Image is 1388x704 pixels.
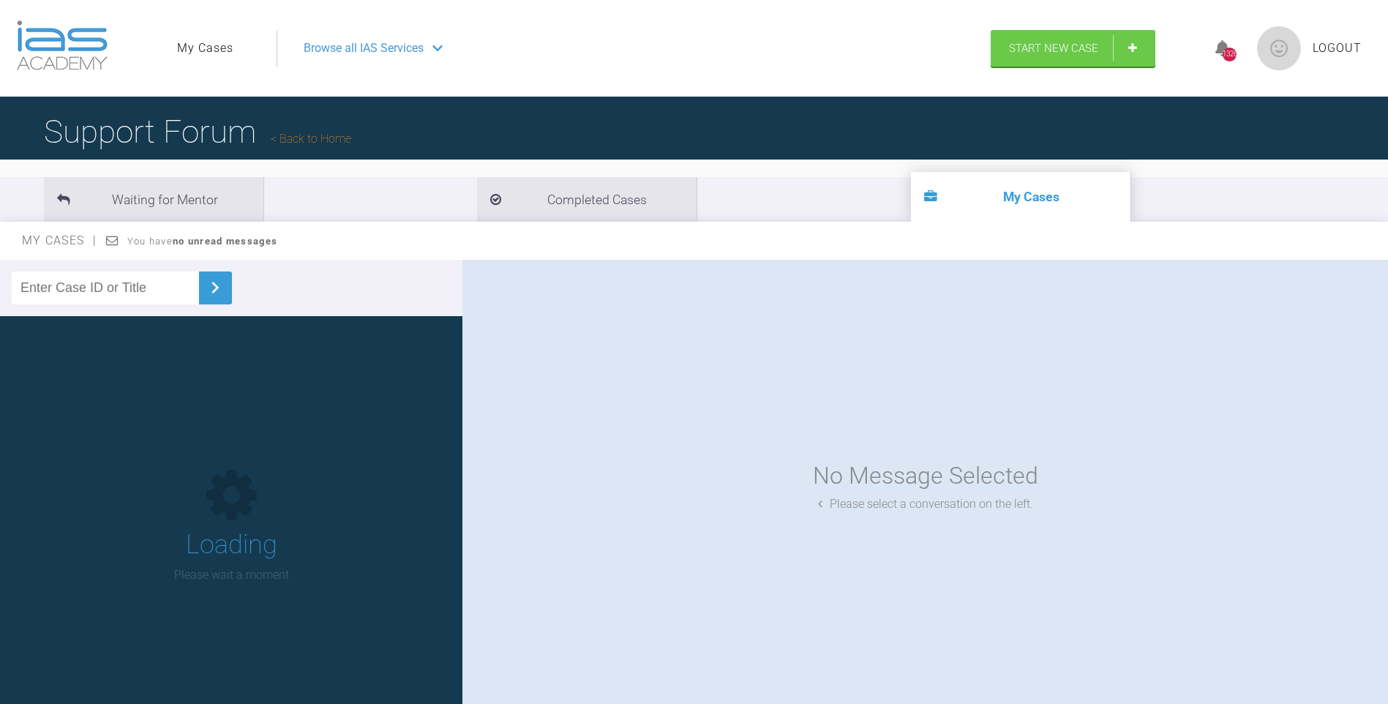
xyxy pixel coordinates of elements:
img: chevronRight.28bd32b0.svg [203,276,227,299]
a: My Cases [177,39,233,58]
a: Logout [1313,39,1362,58]
p: Please wait a moment [174,566,289,585]
span: My Cases [22,233,97,247]
a: Start New Case [991,30,1155,67]
div: 1326 [1223,48,1237,61]
h1: Support Forum [44,106,351,157]
img: logo-light.3e3ef733.png [17,20,108,70]
li: Waiting for Mentor [44,177,263,222]
span: Browse all IAS Services [304,39,424,58]
img: profile.png [1257,26,1301,70]
input: Enter Case ID or Title [12,272,199,304]
li: My Cases [911,172,1130,222]
div: Please select a conversation on the left. [818,495,1033,514]
span: You have [127,236,277,247]
strong: no unread messages [173,236,277,247]
a: Back to Home [271,132,351,146]
h1: Loading [186,524,277,566]
li: Completed Cases [477,177,697,222]
div: No Message Selected [813,457,1038,495]
span: Start New Case [1009,42,1098,55]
